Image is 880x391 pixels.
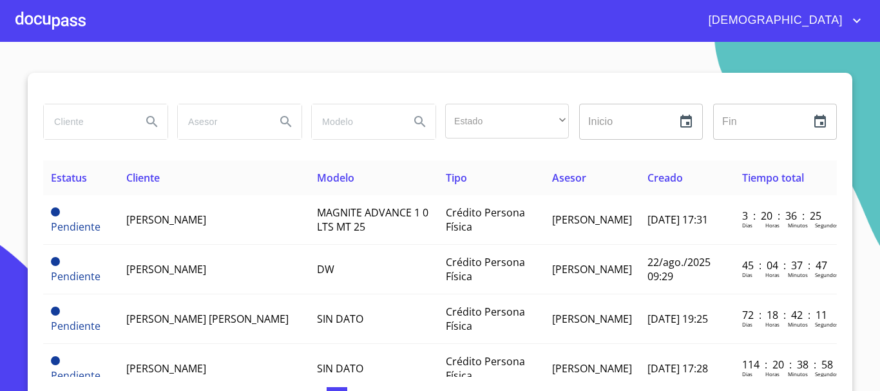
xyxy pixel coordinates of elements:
span: [PERSON_NAME] [552,262,632,276]
span: Pendiente [51,368,100,383]
span: Pendiente [51,319,100,333]
span: Crédito Persona Física [446,255,525,283]
span: Pendiente [51,307,60,316]
p: Minutos [788,222,808,229]
p: Horas [765,222,780,229]
span: [PERSON_NAME] [552,361,632,376]
span: Modelo [317,171,354,185]
p: 3 : 20 : 36 : 25 [742,209,829,223]
input: search [44,104,131,139]
p: Dias [742,222,752,229]
div: ​ [445,104,569,138]
span: [PERSON_NAME] [552,312,632,326]
p: Minutos [788,321,808,328]
span: Asesor [552,171,586,185]
input: search [178,104,265,139]
span: Crédito Persona Física [446,354,525,383]
p: Dias [742,370,752,377]
p: Horas [765,271,780,278]
button: Search [271,106,301,137]
span: DW [317,262,334,276]
p: 114 : 20 : 38 : 58 [742,358,829,372]
span: [DEMOGRAPHIC_DATA] [698,10,849,31]
span: SIN DATO [317,312,363,326]
span: Creado [647,171,683,185]
p: Segundos [815,222,839,229]
button: Search [405,106,435,137]
span: [DATE] 19:25 [647,312,708,326]
span: Pendiente [51,207,60,216]
p: Dias [742,321,752,328]
p: Minutos [788,271,808,278]
p: Horas [765,370,780,377]
p: Minutos [788,370,808,377]
span: [PERSON_NAME] [PERSON_NAME] [126,312,289,326]
button: Search [137,106,167,137]
span: Estatus [51,171,87,185]
span: MAGNITE ADVANCE 1 0 LTS MT 25 [317,205,428,234]
span: SIN DATO [317,361,363,376]
span: Pendiente [51,257,60,266]
p: Segundos [815,370,839,377]
span: [DATE] 17:31 [647,213,708,227]
span: Pendiente [51,269,100,283]
p: Segundos [815,321,839,328]
span: Pendiente [51,220,100,234]
span: 22/ago./2025 09:29 [647,255,711,283]
input: search [312,104,399,139]
p: Horas [765,321,780,328]
span: [PERSON_NAME] [126,213,206,227]
span: Crédito Persona Física [446,205,525,234]
span: Tipo [446,171,467,185]
span: [PERSON_NAME] [126,361,206,376]
span: Pendiente [51,356,60,365]
button: account of current user [698,10,865,31]
p: Dias [742,271,752,278]
span: [DATE] 17:28 [647,361,708,376]
p: 45 : 04 : 37 : 47 [742,258,829,272]
p: Segundos [815,271,839,278]
span: Tiempo total [742,171,804,185]
span: [PERSON_NAME] [126,262,206,276]
span: [PERSON_NAME] [552,213,632,227]
span: Crédito Persona Física [446,305,525,333]
span: Cliente [126,171,160,185]
p: 72 : 18 : 42 : 11 [742,308,829,322]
